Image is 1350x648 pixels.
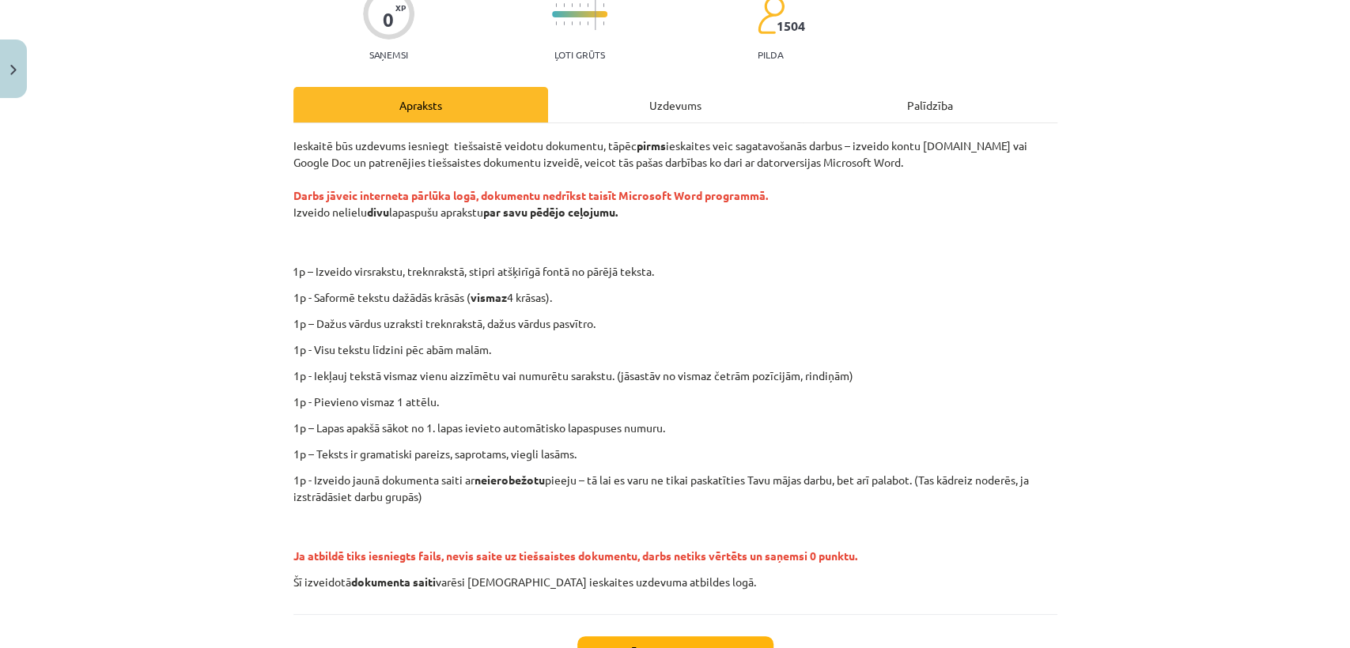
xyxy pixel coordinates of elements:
p: 1p – Lapas apakšā sākot no 1. lapas ievieto automātisko lapaspuses numuru. [293,420,1057,436]
img: icon-short-line-57e1e144782c952c97e751825c79c345078a6d821885a25fce030b3d8c18986b.svg [579,3,580,7]
strong: pirms [637,138,666,153]
img: icon-short-line-57e1e144782c952c97e751825c79c345078a6d821885a25fce030b3d8c18986b.svg [563,3,565,7]
strong: par savu pēdējo ceļojumu. [483,205,618,219]
strong: Darbs jāveic interneta pārlūka logā, dokumentu nedrīkst taisīt Microsoft Word programmā. [293,188,768,202]
img: icon-short-line-57e1e144782c952c97e751825c79c345078a6d821885a25fce030b3d8c18986b.svg [587,3,588,7]
p: Ļoti grūts [554,49,605,60]
p: 1p – Izveido virsrakstu, treknrakstā, stipri atšķirīgā fontā no pārējā teksta. [383,263,1072,280]
div: 0 [383,9,394,31]
strong: vismaz [471,290,507,304]
span: 1504 [777,19,805,33]
p: 1p - Visu tekstu līdzini pēc abām malām. [293,341,1057,358]
img: icon-short-line-57e1e144782c952c97e751825c79c345078a6d821885a25fce030b3d8c18986b.svg [555,21,557,25]
img: icon-short-line-57e1e144782c952c97e751825c79c345078a6d821885a25fce030b3d8c18986b.svg [587,21,588,25]
p: Saņemsi [363,49,414,60]
div: Apraksts [293,87,548,122]
p: 1p – Dažus vārdus uzraksti treknrakstā, dažus vārdus pasvītro. [293,315,1057,332]
img: icon-short-line-57e1e144782c952c97e751825c79c345078a6d821885a25fce030b3d8c18986b.svg [571,3,573,7]
img: icon-short-line-57e1e144782c952c97e751825c79c345078a6d821885a25fce030b3d8c18986b.svg [555,3,557,7]
img: icon-short-line-57e1e144782c952c97e751825c79c345078a6d821885a25fce030b3d8c18986b.svg [603,3,604,7]
p: 1p - Iekļauj tekstā vismaz vienu aizzīmētu vai numurētu sarakstu. (jāsastāv no vismaz četrām pozī... [293,367,1057,384]
p: Ieskaitē būs uzdevums iesniegt tiešsaistē veidotu dokumentu, tāpēc ieskaites veic sagatavošanās d... [293,138,1057,254]
img: icon-short-line-57e1e144782c952c97e751825c79c345078a6d821885a25fce030b3d8c18986b.svg [603,21,604,25]
strong: neierobežotu [475,473,545,487]
p: Šī izveidotā varēsi [DEMOGRAPHIC_DATA] ieskaites uzdevuma atbildes logā. [293,574,1057,590]
img: icon-short-line-57e1e144782c952c97e751825c79c345078a6d821885a25fce030b3d8c18986b.svg [571,21,573,25]
p: 1p - Pievieno vismaz 1 attēlu. [293,394,1057,410]
strong: dokumenta saiti [351,575,436,589]
span: Ja atbildē tiks iesniegts fails, nevis saite uz tiešsaistes dokumentu, darbs netiks vērtēts un sa... [293,548,857,563]
div: Palīdzība [803,87,1057,122]
p: 1p – Teksts ir gramatiski pareizs, saprotams, viegli lasāms. [293,446,1057,462]
strong: divu [367,205,389,219]
img: icon-short-line-57e1e144782c952c97e751825c79c345078a6d821885a25fce030b3d8c18986b.svg [563,21,565,25]
img: icon-close-lesson-0947bae3869378f0d4975bcd49f059093ad1ed9edebbc8119c70593378902aed.svg [10,65,17,75]
p: 1p - Izveido jaunā dokumenta saiti ar pieeju – tā lai es varu ne tikai paskatīties Tavu mājas dar... [293,472,1057,505]
p: 1p - Saformē tekstu dažādās krāsās ( 4 krāsas). [293,289,1057,306]
img: icon-short-line-57e1e144782c952c97e751825c79c345078a6d821885a25fce030b3d8c18986b.svg [579,21,580,25]
span: XP [395,3,406,12]
div: Uzdevums [548,87,803,122]
p: pilda [758,49,783,60]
